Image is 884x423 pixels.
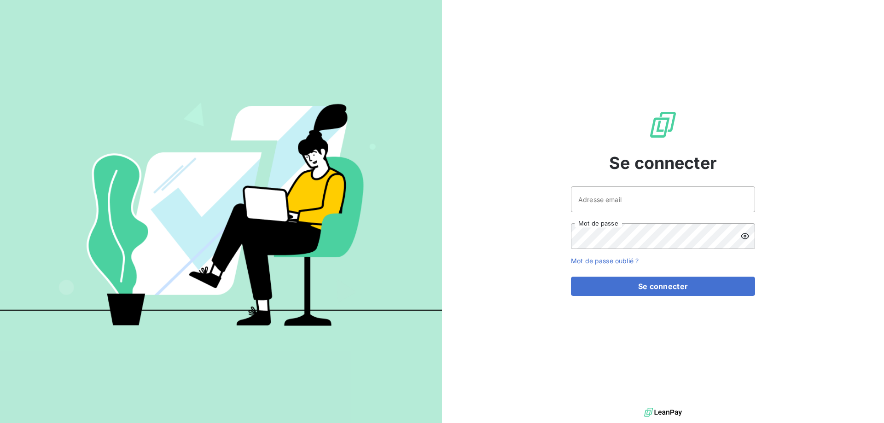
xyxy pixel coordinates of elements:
[571,257,639,265] a: Mot de passe oublié ?
[571,186,755,212] input: placeholder
[644,406,682,419] img: logo
[648,110,678,139] img: Logo LeanPay
[609,151,717,175] span: Se connecter
[571,277,755,296] button: Se connecter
